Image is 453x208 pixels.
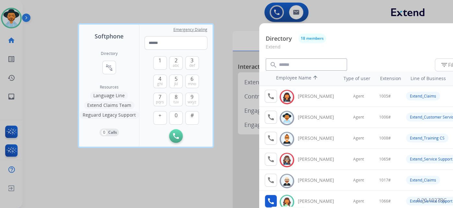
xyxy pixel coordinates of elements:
[353,136,364,141] span: Agent
[267,113,275,121] mat-icon: call
[440,61,448,69] mat-icon: filter_list
[156,99,164,105] span: pqrs
[265,195,277,208] button: Agent Available.
[379,115,391,120] span: 1006#
[282,197,292,207] img: avatar
[95,32,123,41] span: Softphone
[267,176,275,184] mat-icon: call
[173,133,179,139] img: call-button
[379,157,391,162] span: 1065#
[153,111,167,125] button: +
[191,75,193,83] span: 6
[101,130,107,135] p: 0
[298,135,341,141] div: [PERSON_NAME]
[191,57,193,64] span: 3
[175,57,178,64] span: 2
[153,93,167,106] button: 7pqrs
[158,111,161,119] span: +
[298,198,341,204] div: [PERSON_NAME]
[79,111,139,119] button: Reguard Legacy Support
[379,94,391,99] span: 1005#
[158,57,161,64] span: 1
[270,61,277,69] mat-icon: search
[298,34,326,43] button: 18 members
[353,199,364,204] span: Agent
[406,134,448,142] div: Extend_Training CS
[169,56,183,70] button: 2abc
[377,72,404,85] th: Extension
[101,51,118,56] h2: Directory
[175,93,178,101] span: 8
[169,111,183,125] button: 0
[173,63,179,68] span: abc
[267,134,275,142] mat-icon: call
[185,56,199,70] button: 3def
[153,56,167,70] button: 1
[353,94,364,99] span: Agent
[406,92,440,100] div: Extend_Claims
[267,92,275,100] mat-icon: call
[175,75,178,83] span: 5
[157,81,163,87] span: ghi
[185,111,199,125] button: #
[185,93,199,106] button: 9wxyz
[298,156,341,162] div: [PERSON_NAME]
[158,93,161,101] span: 7
[353,178,364,183] span: Agent
[353,157,364,162] span: Agent
[267,197,275,205] mat-icon: call
[266,34,292,43] p: Directory
[379,178,391,183] span: 1017#
[379,136,391,141] span: 1008#
[334,72,374,85] th: Type of user
[105,64,113,71] mat-icon: connect_without_contact
[379,199,391,204] span: 1066#
[153,75,167,88] button: 4ghi
[188,81,196,87] span: mno
[158,75,161,83] span: 4
[188,99,196,105] span: wxyz
[185,75,199,88] button: 6mno
[406,176,440,184] div: Extend_Claims
[191,111,194,119] span: #
[99,129,119,136] button: 0Calls
[282,92,292,102] img: avatar
[173,99,179,105] span: tuv
[173,27,207,32] span: Emergency Dialing
[90,92,128,99] button: Language Line
[175,111,178,119] span: 0
[84,101,134,109] button: Extend Claims Team
[298,114,341,120] div: [PERSON_NAME]
[298,93,341,99] div: [PERSON_NAME]
[282,134,292,144] img: avatar
[191,93,193,101] span: 9
[282,176,292,186] img: avatar
[353,115,364,120] span: Agent
[174,81,178,87] span: jkl
[100,85,119,90] span: Resources
[417,196,447,204] p: 0.20.1027RC
[311,75,319,82] mat-icon: arrow_upward
[108,130,117,135] p: Calls
[169,93,183,106] button: 8tuv
[282,113,292,123] img: avatar
[273,71,331,86] th: Employee Name
[169,75,183,88] button: 5jkl
[298,177,341,183] div: [PERSON_NAME]
[189,63,195,68] span: def
[282,155,292,165] img: avatar
[267,155,275,163] mat-icon: call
